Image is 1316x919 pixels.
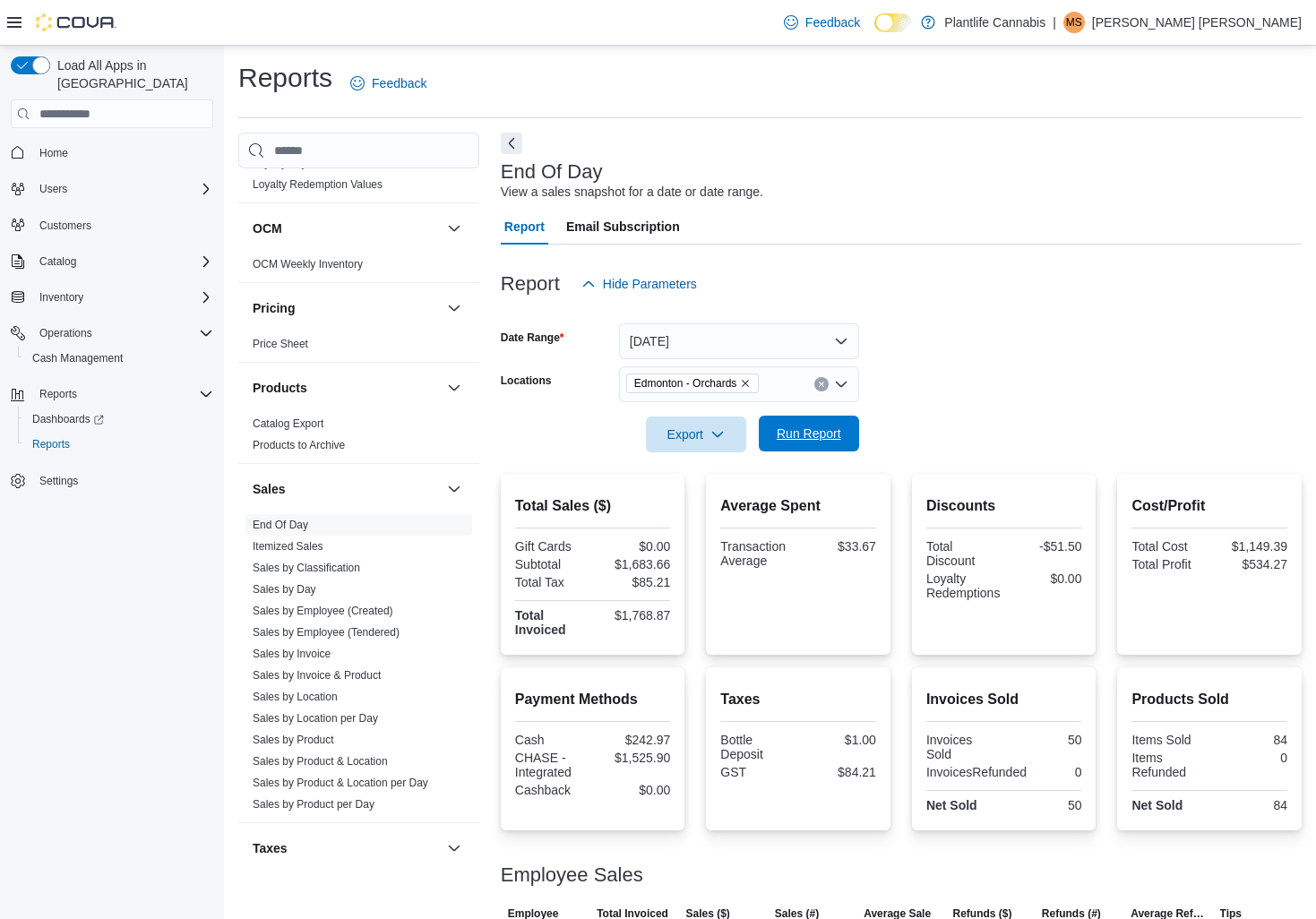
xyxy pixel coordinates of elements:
button: Remove Edmonton - Orchards from selection in this group [740,378,751,389]
strong: Net Sold [1131,798,1183,812]
a: Customers [32,215,99,236]
div: InvoicesRefunded [926,765,1027,779]
div: Items Refunded [1131,751,1206,779]
div: Pricing [238,333,479,362]
h3: Taxes [253,839,288,857]
button: Users [4,176,220,202]
span: Edmonton - Orchards [626,374,760,393]
a: Sales by Product & Location [253,755,388,768]
div: $1.00 [802,733,876,747]
a: End Of Day [253,519,308,531]
a: Sales by Location per Day [253,712,378,725]
span: Email Subscription [566,209,680,245]
button: Operations [32,322,99,344]
button: Hide Parameters [574,266,704,302]
button: Export [646,417,746,452]
div: Melissa Sue Smith [1063,12,1085,33]
button: Taxes [443,837,465,859]
button: Pricing [443,297,465,319]
div: 0 [1213,751,1287,765]
div: Transaction Average [720,539,795,568]
button: Sales [253,480,440,498]
h2: Payment Methods [515,689,671,710]
button: Inventory [4,285,220,310]
div: Cashback [515,783,589,797]
span: Run Report [777,425,841,442]
span: Report [504,209,545,245]
img: Cova [36,13,116,31]
div: Invoices Sold [926,733,1001,761]
span: Inventory [32,287,213,308]
button: Settings [4,468,220,494]
span: Catalog [32,251,213,272]
button: Reports [32,383,84,405]
strong: Total Invoiced [515,608,566,637]
button: Inventory [32,287,90,308]
div: $1,149.39 [1213,539,1287,554]
span: Edmonton - Orchards [634,374,737,392]
button: Open list of options [834,377,848,391]
h3: Report [501,273,560,295]
a: Home [32,142,75,164]
span: Sales by Product [253,733,334,747]
span: Sales by Invoice & Product [253,668,381,683]
button: Sales [443,478,465,500]
h2: Invoices Sold [926,689,1082,710]
div: $33.67 [802,539,876,554]
span: Inventory [39,290,83,305]
a: Sales by Invoice & Product [253,669,381,682]
a: Sales by Invoice [253,648,331,660]
div: Subtotal [515,557,589,571]
h2: Taxes [720,689,876,710]
div: 50 [1008,798,1082,812]
button: Taxes [253,839,440,857]
div: -$51.50 [1008,539,1082,554]
a: Loyalty Redemption Values [253,178,383,191]
button: Products [253,379,440,397]
p: | [1053,12,1056,33]
span: End Of Day [253,518,308,532]
span: Settings [39,474,78,488]
h2: Discounts [926,495,1082,517]
span: Reports [39,387,77,401]
span: Dashboards [25,408,213,430]
p: Plantlife Cannabis [944,12,1045,33]
button: Catalog [4,249,220,274]
span: Reports [32,383,213,405]
a: Sales by Day [253,583,316,596]
div: 50 [1008,733,1082,747]
div: CHASE - Integrated [515,751,589,779]
h3: End Of Day [501,161,603,183]
div: Total Tax [515,575,589,589]
div: $0.00 [597,783,671,797]
span: Users [32,178,213,200]
div: $1,768.87 [597,608,671,623]
span: Customers [39,219,91,233]
div: Total Cost [1131,539,1206,554]
span: Settings [32,469,213,492]
div: Cash [515,733,589,747]
a: Feedback [777,4,867,40]
a: Dashboards [25,408,111,430]
a: Reports [25,434,77,455]
button: Products [443,377,465,399]
strong: Net Sold [926,798,977,812]
a: Dashboards [18,407,220,432]
div: $1,683.66 [597,557,671,571]
span: OCM Weekly Inventory [253,257,363,271]
div: 84 [1213,733,1287,747]
button: Pricing [253,299,440,317]
h2: Products Sold [1131,689,1287,710]
div: Sales [238,514,479,822]
div: Loyalty Redemptions [926,571,1001,600]
button: Customers [4,212,220,238]
span: Products to Archive [253,438,345,452]
span: Sales by Employee (Created) [253,604,393,618]
span: Feedback [805,13,860,31]
span: Sales by Classification [253,561,360,575]
nav: Complex example [11,132,213,540]
div: Total Profit [1131,557,1206,571]
h1: Reports [238,60,332,96]
button: Cash Management [18,346,220,371]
